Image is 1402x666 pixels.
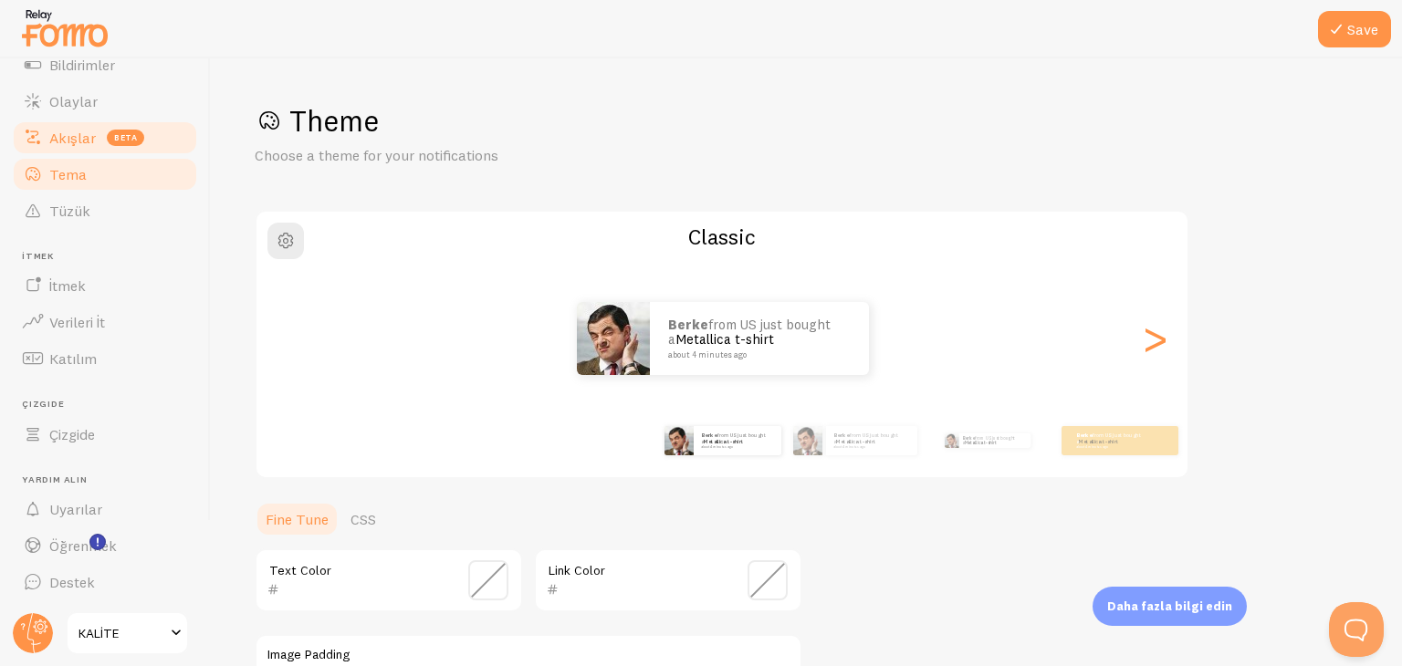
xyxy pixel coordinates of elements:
[49,129,96,147] font: Akışlar
[78,625,120,641] font: KALİTE
[49,165,87,183] font: Tema
[49,500,102,518] font: Uyarılar
[11,193,199,229] a: Tüzük
[701,445,772,449] small: about 4 minutes ago
[11,304,199,340] a: Verileri İt
[11,267,199,304] a: İtmek
[22,250,54,262] font: İtmek
[22,473,88,485] font: Yardım Alın
[49,92,98,110] font: Olaylar
[66,611,189,655] a: KALİTE
[11,527,199,564] a: Öğrenmek
[664,426,694,455] img: Fomo
[1076,432,1149,449] p: from US just bought a
[1093,587,1247,626] div: Daha fazla bilgi edin
[701,432,774,449] p: from US just bought a
[833,445,908,449] small: about 4 minutes ago
[11,47,199,83] a: Bildirimler
[1144,273,1166,404] div: Next slide
[11,491,199,527] a: Uyarılar
[1079,437,1118,444] a: Metallica t-shirt
[668,317,851,359] p: from US just bought a
[256,223,1188,251] h2: Classic
[668,316,708,333] strong: berke
[668,350,845,359] small: about 4 minutes ago
[944,433,958,448] img: Fomo
[49,425,95,443] font: Çizgide
[1076,432,1093,439] strong: berke
[255,102,1358,140] h1: Theme
[675,330,774,348] a: Metallica t-shirt
[1076,445,1147,449] small: about 4 minutes ago
[255,145,693,166] p: Choose a theme for your notifications
[577,302,650,375] img: Fomo
[704,437,743,444] a: Metallica t-shirt
[1107,598,1232,613] font: Daha fazla bilgi edin
[11,340,199,377] a: Katılım
[49,349,97,368] font: Katılım
[11,416,199,453] a: Çizgide
[49,313,105,331] font: Verileri İt
[1329,602,1384,657] iframe: Help Scout Beacon - Açık
[962,433,1023,448] p: from US just bought a
[962,435,975,441] strong: berke
[836,437,875,444] a: Metallica t-shirt
[11,564,199,600] a: Destek
[833,432,910,449] p: from US just bought a
[267,647,790,663] label: Image Padding
[49,56,115,74] font: Bildirimler
[340,501,387,537] a: CSS
[255,501,340,537] a: Fine Tune
[11,120,199,156] a: Akışlar beta
[22,398,65,410] font: Çizgide
[114,132,138,142] font: beta
[19,5,110,51] img: fomo-relay-logo-orange.svg
[964,440,995,445] a: Metallica t-shirt
[701,432,717,439] strong: berke
[11,83,199,120] a: Olaylar
[49,202,90,220] font: Tüzük
[11,156,199,193] a: Tema
[49,573,95,591] font: Destek
[49,536,117,555] font: Öğrenmek
[89,534,106,550] svg: <p>Yeni Özellik Eğitimlerini İzleyin!</p>
[793,426,822,455] img: Fomo
[833,432,850,439] strong: berke
[49,276,86,295] font: İtmek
